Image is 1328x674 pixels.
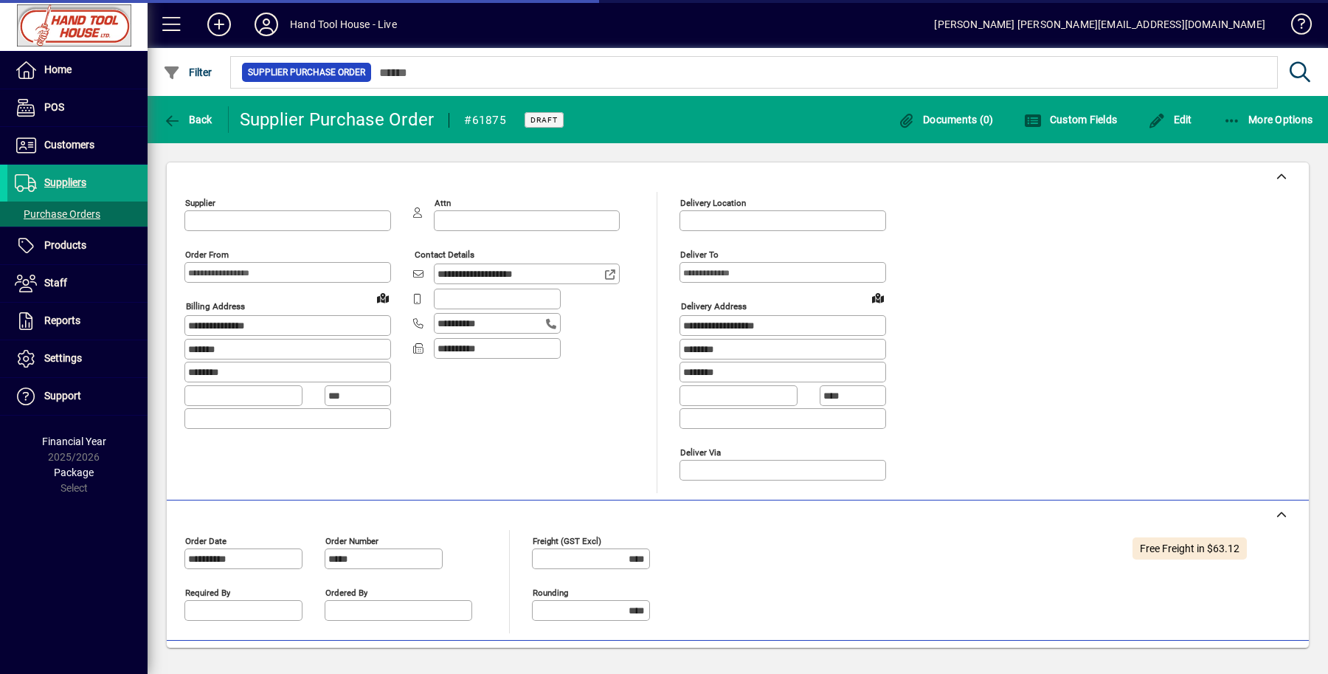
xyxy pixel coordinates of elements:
[680,198,746,208] mat-label: Delivery Location
[163,66,212,78] span: Filter
[530,115,558,125] span: Draft
[1223,114,1313,125] span: More Options
[435,198,451,208] mat-label: Attn
[185,535,226,546] mat-label: Order date
[44,239,86,251] span: Products
[185,250,229,260] mat-label: Order from
[866,286,890,309] a: View on map
[54,467,94,478] span: Package
[7,127,148,164] a: Customers
[196,11,243,38] button: Add
[1220,106,1317,133] button: More Options
[7,89,148,126] a: POS
[185,587,230,597] mat-label: Required by
[894,106,997,133] button: Documents (0)
[44,63,72,75] span: Home
[1020,106,1121,133] button: Custom Fields
[1140,543,1239,554] span: Free Freight in $63.12
[371,286,395,309] a: View on map
[163,114,212,125] span: Back
[1148,114,1192,125] span: Edit
[7,227,148,264] a: Products
[934,13,1265,36] div: [PERSON_NAME] [PERSON_NAME][EMAIL_ADDRESS][DOMAIN_NAME]
[44,352,82,364] span: Settings
[248,65,365,80] span: Supplier Purchase Order
[240,108,435,131] div: Supplier Purchase Order
[533,587,568,597] mat-label: Rounding
[44,176,86,188] span: Suppliers
[533,535,601,546] mat-label: Freight (GST excl)
[44,277,67,289] span: Staff
[15,208,100,220] span: Purchase Orders
[325,587,367,597] mat-label: Ordered by
[1280,3,1310,51] a: Knowledge Base
[42,436,106,447] span: Financial Year
[680,250,719,260] mat-label: Deliver To
[243,11,290,38] button: Profile
[148,106,229,133] app-page-header-button: Back
[44,314,80,326] span: Reports
[325,535,378,546] mat-label: Order number
[44,390,81,402] span: Support
[159,59,216,86] button: Filter
[185,198,215,208] mat-label: Supplier
[7,340,148,377] a: Settings
[7,303,148,340] a: Reports
[898,114,994,125] span: Documents (0)
[680,447,721,457] mat-label: Deliver via
[1024,114,1117,125] span: Custom Fields
[7,202,148,227] a: Purchase Orders
[290,13,397,36] div: Hand Tool House - Live
[44,139,94,151] span: Customers
[7,52,148,89] a: Home
[7,265,148,302] a: Staff
[1144,106,1196,133] button: Edit
[44,101,64,113] span: POS
[7,378,148,415] a: Support
[464,109,506,132] div: #61875
[159,106,216,133] button: Back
